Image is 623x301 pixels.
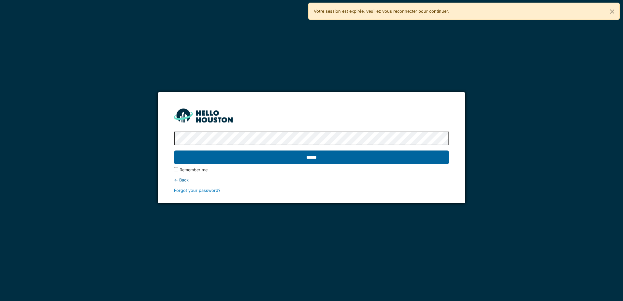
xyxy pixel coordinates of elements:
a: Forgot your password? [174,188,221,193]
label: Remember me [180,167,208,173]
div: ← Back [174,177,449,183]
div: Votre session est expirée, veuillez vous reconnecter pour continuer. [308,3,620,20]
img: HH_line-BYnF2_Hg.png [174,108,233,122]
button: Close [605,3,619,20]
